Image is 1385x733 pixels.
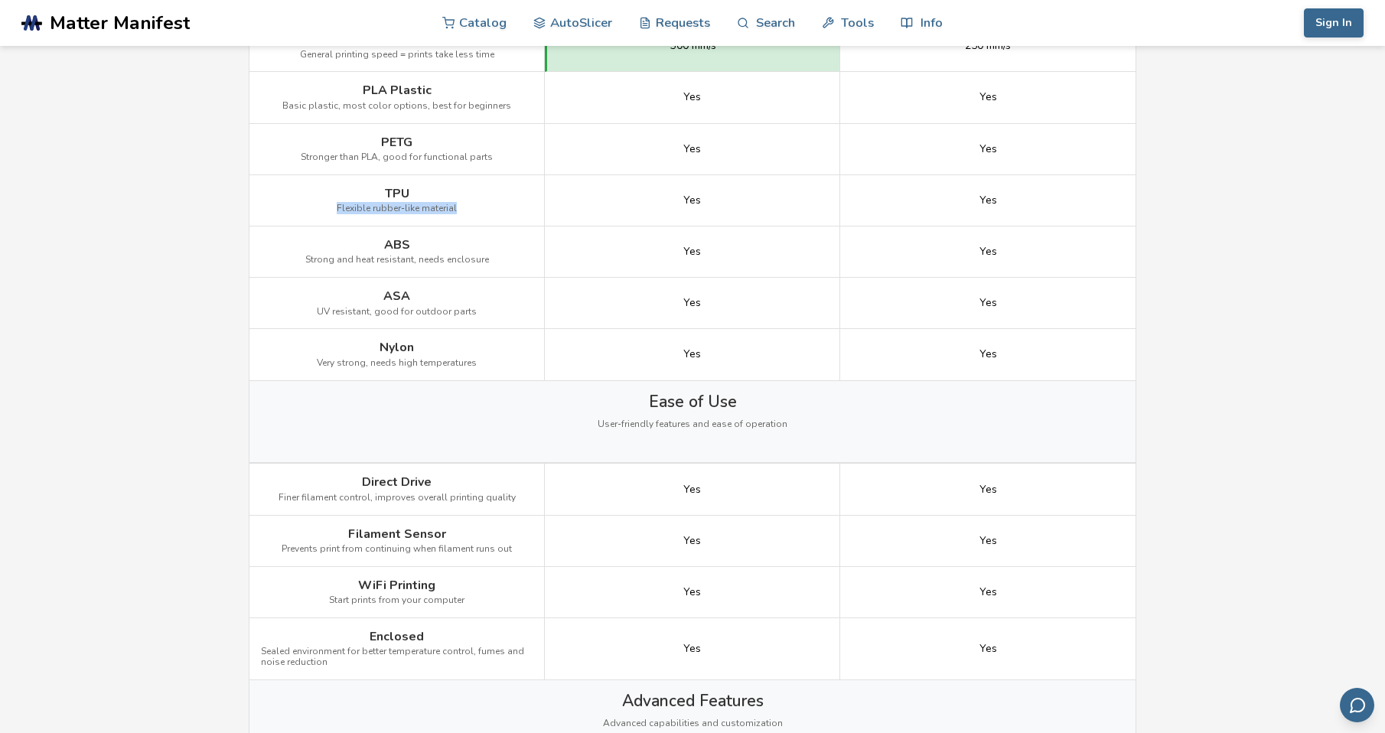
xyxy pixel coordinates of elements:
span: Nylon [380,340,414,354]
span: Stronger than PLA, good for functional parts [301,152,493,163]
span: Filament Sensor [348,527,446,541]
span: User-friendly features and ease of operation [598,419,787,430]
span: Advanced Features [622,692,764,710]
span: Start prints from your computer [329,595,464,606]
span: Yes [979,484,997,496]
span: Sealed environment for better temperature control, fumes and noise reduction [261,647,533,668]
span: Average Print Speed [335,32,458,46]
span: Yes [683,643,701,655]
span: Yes [979,348,997,360]
span: PETG [381,135,412,149]
span: ABS [384,238,410,252]
span: TPU [385,187,409,200]
span: PLA Plastic [363,83,432,97]
span: Yes [979,246,997,258]
span: Finer filament control, improves overall printing quality [279,493,516,503]
span: Yes [979,91,997,103]
span: Yes [683,297,701,309]
span: WiFi Printing [358,578,435,592]
span: ASA [383,289,410,303]
span: Direct Drive [362,475,432,489]
button: Send feedback via email [1340,688,1374,722]
span: 300 mm/s [670,40,716,52]
span: Yes [683,143,701,155]
span: Prevents print from continuing when filament runs out [282,544,512,555]
span: Basic plastic, most color options, best for beginners [282,101,511,112]
span: Very strong, needs high temperatures [317,358,477,369]
span: Enclosed [370,630,424,643]
span: Yes [979,194,997,207]
span: Strong and heat resistant, needs enclosure [305,255,489,266]
span: Yes [979,643,997,655]
span: Yes [683,194,701,207]
span: Yes [683,348,701,360]
span: Yes [979,586,997,598]
span: Ease of Use [649,393,737,411]
span: Advanced capabilities and customization [603,718,783,729]
span: Yes [979,297,997,309]
span: Yes [979,143,997,155]
span: 250 mm/s [965,40,1011,52]
span: Yes [683,535,701,547]
button: Sign In [1304,8,1364,37]
span: Yes [979,535,997,547]
span: Yes [683,91,701,103]
span: Matter Manifest [50,12,190,34]
span: Yes [683,586,701,598]
span: Yes [683,246,701,258]
span: General printing speed = prints take less time [300,50,494,60]
span: Flexible rubber-like material [337,204,457,214]
span: UV resistant, good for outdoor parts [317,307,477,318]
span: Yes [683,484,701,496]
